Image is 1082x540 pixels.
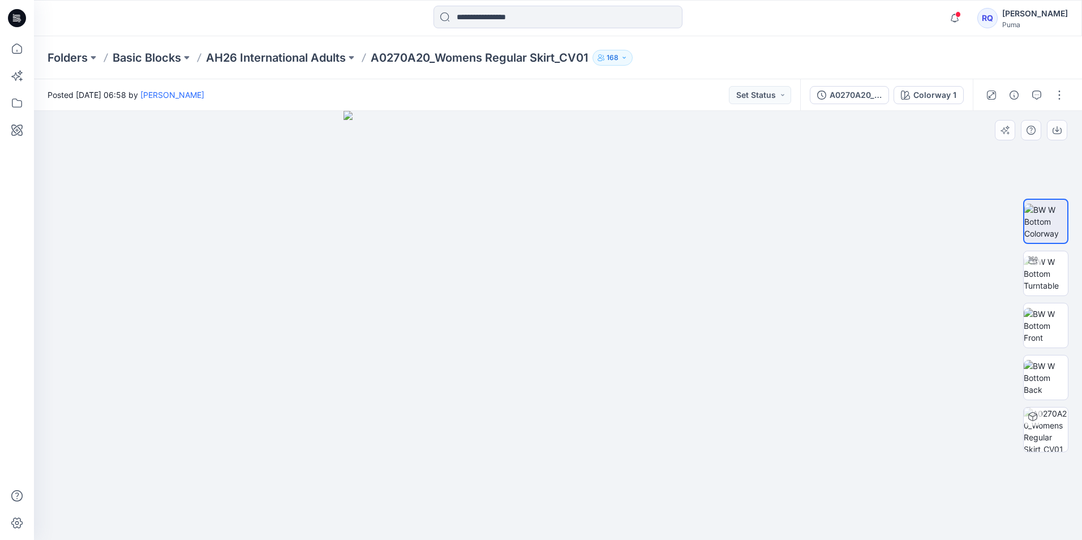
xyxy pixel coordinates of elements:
img: BW W Bottom Turntable [1024,256,1068,292]
img: BW W Bottom Front [1024,308,1068,344]
div: Colorway 1 [913,89,956,101]
div: RQ [977,8,998,28]
p: A0270A20_Womens Regular Skirt_CV01 [371,50,588,66]
button: Colorway 1 [894,86,964,104]
div: A0270A20_Womens Regular Skirt_CV01 [830,89,882,101]
img: A0270A20_Womens Regular Skirt_CV01 Colorway 1 [1024,408,1068,452]
p: 168 [607,52,619,64]
button: Details [1005,86,1023,104]
button: 168 [592,50,633,66]
a: [PERSON_NAME] [140,90,204,100]
img: BW W Bottom Back [1024,360,1068,396]
img: eyJhbGciOiJIUzI1NiIsImtpZCI6IjAiLCJzbHQiOiJzZXMiLCJ0eXAiOiJKV1QifQ.eyJkYXRhIjp7InR5cGUiOiJzdG9yYW... [344,111,772,540]
img: BW W Bottom Colorway [1024,204,1067,239]
a: Folders [48,50,88,66]
div: [PERSON_NAME] [1002,7,1068,20]
a: AH26 International Adults [206,50,346,66]
a: Basic Blocks [113,50,181,66]
div: Puma [1002,20,1068,29]
span: Posted [DATE] 06:58 by [48,89,204,101]
button: A0270A20_Womens Regular Skirt_CV01 [810,86,889,104]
